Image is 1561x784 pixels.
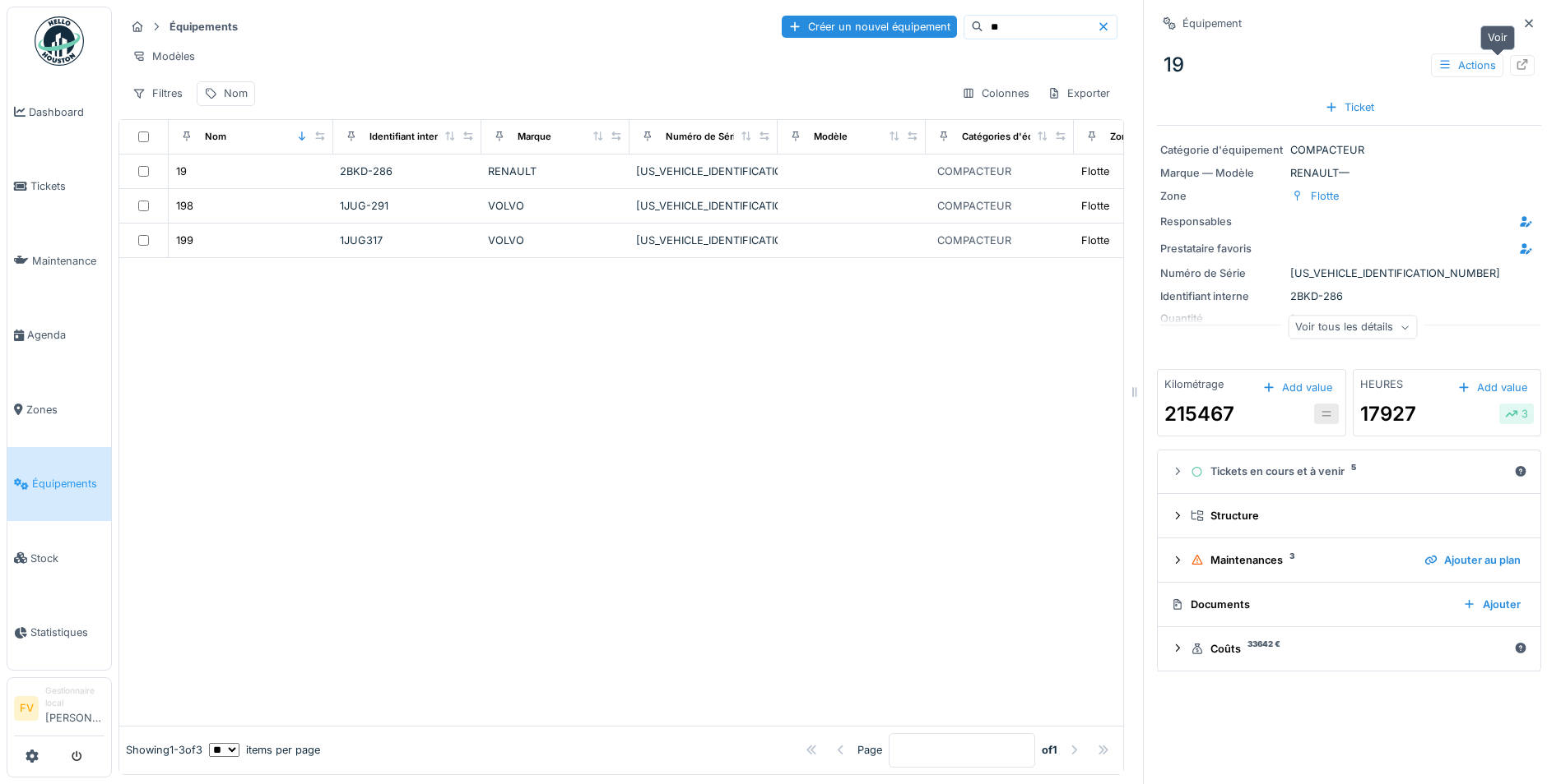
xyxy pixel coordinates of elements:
div: Voir [1480,25,1515,49]
span: Zones [26,402,105,417]
div: Numéro de Série [666,130,741,144]
a: Stock [7,521,111,596]
div: Prestataire favoris [1160,241,1284,256]
div: RENAULT — [1160,165,1538,181]
div: Gestionnaire local [45,685,105,710]
div: Catégorie d'équipement [1160,142,1284,158]
summary: Coûts33642 € [1164,634,1534,664]
div: Ticket [1318,96,1381,118]
div: Identifiant interne [1160,288,1284,304]
strong: of 1 [1042,742,1057,758]
div: Nom [205,130,226,144]
div: Ajouter au plan [1418,549,1527,571]
div: 1JUG-291 [340,198,475,214]
a: Agenda [7,298,111,373]
div: Structure [1191,508,1521,523]
div: Kilométrage [1164,376,1224,392]
div: Responsables [1160,214,1284,229]
div: 19 [176,164,187,179]
div: [US_VEHICLE_IDENTIFICATION_NUMBER] [636,198,771,214]
div: COMPACTEUR [937,164,1011,179]
div: RENAULT [488,164,623,179]
div: Page [857,742,882,758]
a: Dashboard [7,75,111,150]
div: VOLVO [488,233,623,248]
div: Numéro de Série [1160,265,1284,281]
div: Documents [1171,597,1450,612]
div: Ajouter [1456,593,1527,616]
div: Voir tous les détails [1288,316,1417,339]
div: 199 [176,233,193,248]
div: Créer un nouvel équipement [782,16,957,38]
a: Statistiques [7,596,111,671]
div: 2BKD-286 [340,164,475,179]
div: 2BKD-286 [1160,288,1538,304]
div: Flotte [1081,198,1109,214]
div: Flotte [1081,164,1109,179]
div: 3 [1505,406,1528,422]
div: 19 [1157,44,1541,86]
div: Exporter [1040,81,1117,105]
div: Marque [518,130,551,144]
summary: Maintenances3Ajouter au plan [1164,545,1534,575]
div: [US_VEHICLE_IDENTIFICATION_NUMBER] [636,233,771,248]
a: Équipements [7,447,111,522]
div: Actions [1431,53,1503,77]
div: Équipement [1182,16,1242,31]
div: Add value [1451,376,1534,399]
strong: Équipements [163,19,244,35]
div: 215467 [1164,399,1234,429]
div: [US_VEHICLE_IDENTIFICATION_NUMBER] [636,164,771,179]
li: [PERSON_NAME] [45,685,105,732]
div: Flotte [1081,233,1109,248]
div: Filtres [125,81,190,105]
div: Catégories d'équipement [962,130,1076,144]
div: Coûts [1191,641,1508,657]
summary: DocumentsAjouter [1164,589,1534,620]
div: [US_VEHICLE_IDENTIFICATION_NUMBER] [1160,265,1538,281]
div: COMPACTEUR [937,198,1011,214]
a: FV Gestionnaire local[PERSON_NAME] [14,685,105,736]
div: Showing 1 - 3 of 3 [126,742,202,758]
div: Tickets en cours et à venir [1191,463,1508,479]
span: Stock [30,551,105,566]
summary: Structure [1164,500,1534,531]
div: Colonnes [955,81,1037,105]
span: Équipements [32,476,105,491]
div: VOLVO [488,198,623,214]
div: 1JUG317 [340,233,475,248]
a: Tickets [7,150,111,224]
li: FV [14,696,39,721]
span: Statistiques [30,625,105,640]
div: Add value [1256,376,1339,399]
a: Maintenance [7,224,111,298]
div: 17927 [1360,399,1416,429]
summary: Tickets en cours et à venir5 [1164,457,1534,487]
div: Modèle [814,130,848,144]
div: Modèles [125,44,202,68]
div: Nom [224,85,248,101]
div: HEURES [1360,376,1403,392]
div: Maintenances [1191,552,1411,568]
div: Identifiant interne [369,130,449,144]
div: COMPACTEUR [937,233,1011,248]
span: Dashboard [29,104,105,120]
span: Maintenance [32,253,105,269]
div: Flotte [1311,188,1339,204]
div: Zone [1160,188,1284,204]
div: Marque — Modèle [1160,165,1284,181]
a: Zones [7,372,111,447]
span: Agenda [27,327,105,343]
div: Zone [1110,130,1133,144]
div: 198 [176,198,193,214]
span: Tickets [30,178,105,194]
img: Badge_color-CXgf-gQk.svg [35,16,84,66]
div: COMPACTEUR [1160,142,1538,158]
div: items per page [209,742,320,758]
